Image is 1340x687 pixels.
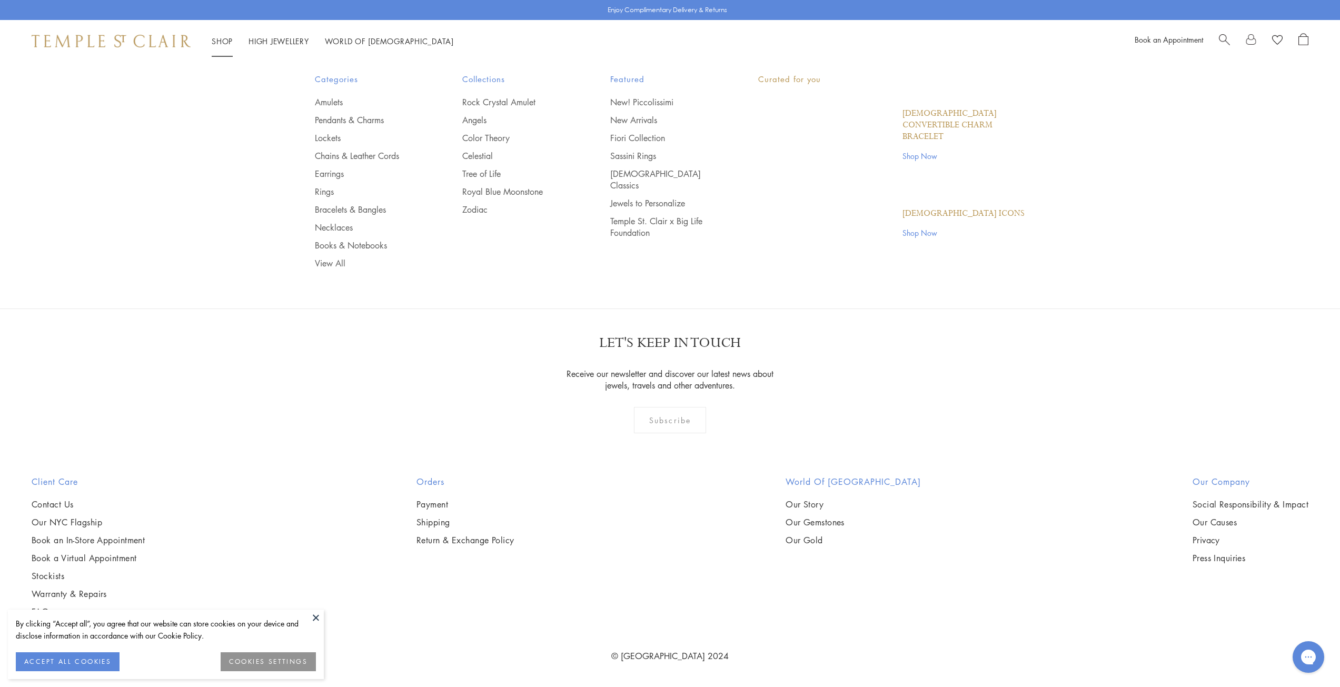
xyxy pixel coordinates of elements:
[610,96,716,108] a: New! Piccolissimi
[462,96,568,108] a: Rock Crystal Amulet
[902,227,1025,238] a: Shop Now
[1193,552,1308,564] a: Press Inquiries
[315,222,421,233] a: Necklaces
[249,36,309,46] a: High JewelleryHigh Jewellery
[212,35,454,48] nav: Main navigation
[462,114,568,126] a: Angels
[610,73,716,86] span: Featured
[32,552,145,564] a: Book a Virtual Appointment
[315,168,421,180] a: Earrings
[599,334,741,352] p: LET'S KEEP IN TOUCH
[902,150,1026,162] a: Shop Now
[32,588,145,600] a: Warranty & Repairs
[32,570,145,582] a: Stockists
[902,208,1025,220] a: [DEMOGRAPHIC_DATA] Icons
[610,168,716,191] a: [DEMOGRAPHIC_DATA] Classics
[325,36,454,46] a: World of [DEMOGRAPHIC_DATA]World of [DEMOGRAPHIC_DATA]
[416,499,514,510] a: Payment
[315,240,421,251] a: Books & Notebooks
[315,204,421,215] a: Bracelets & Bangles
[786,499,921,510] a: Our Story
[1193,499,1308,510] a: Social Responsibility & Impact
[416,534,514,546] a: Return & Exchange Policy
[16,652,120,671] button: ACCEPT ALL COOKIES
[902,108,1026,143] a: [DEMOGRAPHIC_DATA] Convertible Charm Bracelet
[1272,33,1283,49] a: View Wishlist
[1287,638,1329,676] iframe: Gorgias live chat messenger
[32,606,145,618] a: FAQs
[610,197,716,209] a: Jewels to Personalize
[32,534,145,546] a: Book an In-Store Appointment
[462,168,568,180] a: Tree of Life
[315,132,421,144] a: Lockets
[610,132,716,144] a: Fiori Collection
[462,73,568,86] span: Collections
[462,204,568,215] a: Zodiac
[315,96,421,108] a: Amulets
[608,5,727,15] p: Enjoy Complimentary Delivery & Returns
[1193,534,1308,546] a: Privacy
[462,132,568,144] a: Color Theory
[315,257,421,269] a: View All
[758,73,1026,86] p: Curated for you
[610,114,716,126] a: New Arrivals
[315,114,421,126] a: Pendants & Charms
[610,215,716,238] a: Temple St. Clair x Big Life Foundation
[611,650,729,662] a: © [GEOGRAPHIC_DATA] 2024
[1298,33,1308,49] a: Open Shopping Bag
[315,150,421,162] a: Chains & Leather Cords
[786,534,921,546] a: Our Gold
[32,499,145,510] a: Contact Us
[416,475,514,488] h2: Orders
[610,150,716,162] a: Sassini Rings
[315,186,421,197] a: Rings
[32,516,145,528] a: Our NYC Flagship
[212,36,233,46] a: ShopShop
[462,150,568,162] a: Celestial
[416,516,514,528] a: Shipping
[221,652,316,671] button: COOKIES SETTINGS
[634,407,706,433] div: Subscribe
[1193,516,1308,528] a: Our Causes
[786,516,921,528] a: Our Gemstones
[462,186,568,197] a: Royal Blue Moonstone
[32,475,145,488] h2: Client Care
[563,368,777,391] p: Receive our newsletter and discover our latest news about jewels, travels and other adventures.
[315,73,421,86] span: Categories
[786,475,921,488] h2: World of [GEOGRAPHIC_DATA]
[1219,33,1230,49] a: Search
[1193,475,1308,488] h2: Our Company
[1135,34,1203,45] a: Book an Appointment
[32,35,191,47] img: Temple St. Clair
[16,618,316,642] div: By clicking “Accept all”, you agree that our website can store cookies on your device and disclos...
